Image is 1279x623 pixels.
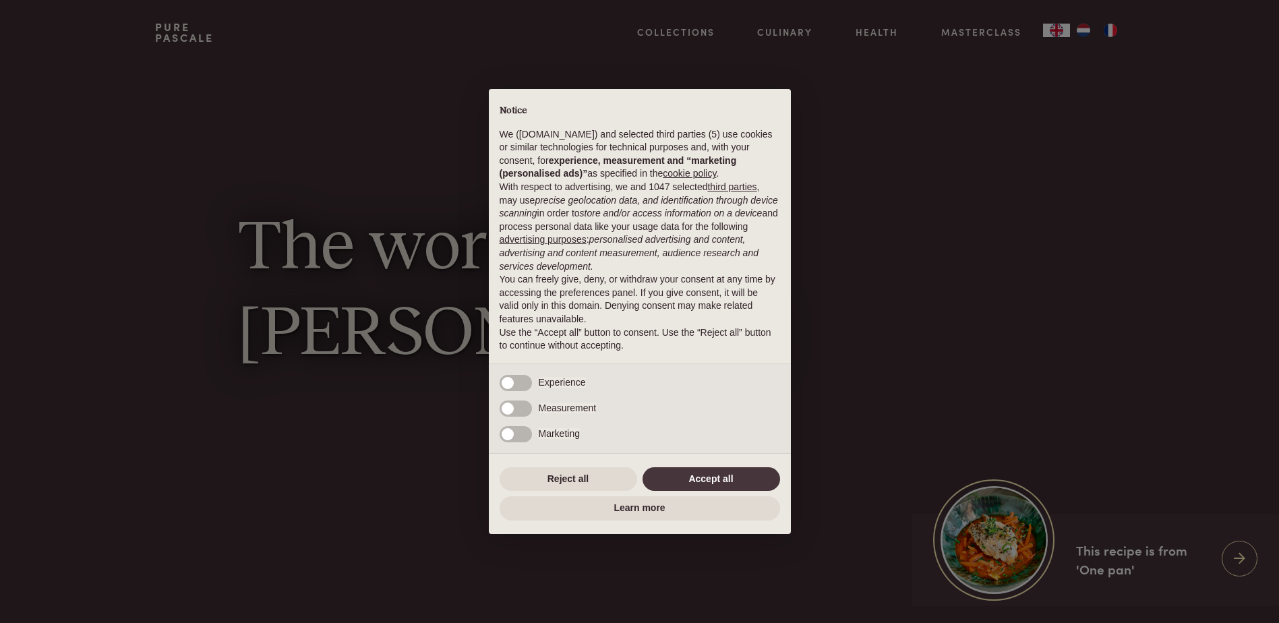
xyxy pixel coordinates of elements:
[707,181,756,194] button: third parties
[500,326,780,353] p: Use the “Accept all” button to consent. Use the “Reject all” button to continue without accepting.
[539,403,597,413] span: Measurement
[643,467,780,492] button: Accept all
[500,128,780,181] p: We ([DOMAIN_NAME]) and selected third parties (5) use cookies or similar technologies for technic...
[663,168,716,179] a: cookie policy
[500,467,637,492] button: Reject all
[539,428,580,439] span: Marketing
[500,155,737,179] strong: experience, measurement and “marketing (personalised ads)”
[500,234,759,271] em: personalised advertising and content, advertising and content measurement, audience research and ...
[580,208,763,218] em: store and/or access information on a device
[500,496,780,521] button: Learn more
[500,233,587,247] button: advertising purposes
[500,273,780,326] p: You can freely give, deny, or withdraw your consent at any time by accessing the preferences pane...
[500,105,780,117] h2: Notice
[539,377,586,388] span: Experience
[500,195,778,219] em: precise geolocation data, and identification through device scanning
[500,181,780,273] p: With respect to advertising, we and 1047 selected , may use in order to and process personal data...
